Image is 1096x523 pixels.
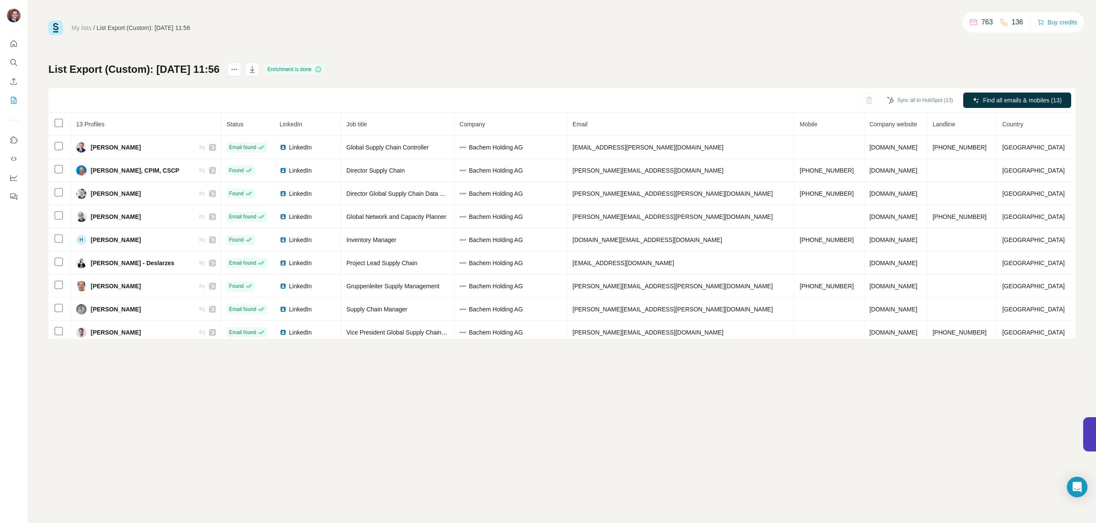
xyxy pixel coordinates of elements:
[869,144,917,151] span: [DOMAIN_NAME]
[1012,17,1023,27] p: 136
[573,236,722,243] span: [DOMAIN_NAME][EMAIL_ADDRESS][DOMAIN_NAME]
[289,328,312,337] span: LinkedIn
[289,189,312,198] span: LinkedIn
[1002,121,1023,128] span: Country
[91,143,141,152] span: [PERSON_NAME]
[800,121,817,128] span: Mobile
[460,190,466,197] img: company-logo
[280,260,287,266] img: LinkedIn logo
[72,24,92,31] a: My lists
[229,282,244,290] span: Found
[91,236,141,244] span: [PERSON_NAME]
[869,213,917,220] span: [DOMAIN_NAME]
[346,121,367,128] span: Job title
[460,121,485,128] span: Company
[1067,477,1087,497] div: Open Intercom Messenger
[229,167,244,174] span: Found
[1002,167,1065,174] span: [GEOGRAPHIC_DATA]
[469,259,523,267] span: Bachem Holding AG
[460,236,466,243] img: company-logo
[573,213,773,220] span: [PERSON_NAME][EMAIL_ADDRESS][PERSON_NAME][DOMAIN_NAME]
[289,259,312,267] span: LinkedIn
[1002,283,1065,290] span: [GEOGRAPHIC_DATA]
[289,236,312,244] span: LinkedIn
[91,305,141,314] span: [PERSON_NAME]
[97,24,190,32] div: List Export (Custom): [DATE] 11:56
[76,165,87,176] img: Avatar
[346,213,446,220] span: Global Network and Capacity Planner
[76,235,87,245] div: H
[1002,260,1065,266] span: [GEOGRAPHIC_DATA]
[7,36,21,51] button: Quick start
[48,63,220,76] h1: List Export (Custom): [DATE] 11:56
[7,9,21,22] img: Avatar
[1002,144,1065,151] span: [GEOGRAPHIC_DATA]
[800,167,854,174] span: [PHONE_NUMBER]
[573,306,773,313] span: [PERSON_NAME][EMAIL_ADDRESS][PERSON_NAME][DOMAIN_NAME]
[76,304,87,314] img: Avatar
[289,212,312,221] span: LinkedIn
[869,260,917,266] span: [DOMAIN_NAME]
[7,55,21,70] button: Search
[346,144,429,151] span: Global Supply Chain Controller
[7,151,21,167] button: Use Surfe API
[932,329,986,336] span: [PHONE_NUMBER]
[280,236,287,243] img: LinkedIn logo
[229,329,256,336] span: Email found
[800,190,854,197] span: [PHONE_NUMBER]
[48,21,63,35] img: Surfe Logo
[869,236,917,243] span: [DOMAIN_NAME]
[1002,190,1065,197] span: [GEOGRAPHIC_DATA]
[983,96,1062,105] span: Find all emails & mobiles (13)
[460,144,466,151] img: company-logo
[1002,236,1065,243] span: [GEOGRAPHIC_DATA]
[91,189,141,198] span: [PERSON_NAME]
[1037,16,1077,28] button: Buy credits
[76,121,105,128] span: 13 Profiles
[346,167,405,174] span: Director Supply Chain
[932,144,986,151] span: [PHONE_NUMBER]
[7,170,21,185] button: Dashboard
[91,259,174,267] span: [PERSON_NAME] - Deslarzes
[469,328,523,337] span: Bachem Holding AG
[469,143,523,152] span: Bachem Holding AG
[93,24,95,32] li: /
[346,236,397,243] span: Inventory Manager
[280,213,287,220] img: LinkedIn logo
[76,258,87,268] img: Avatar
[469,166,523,175] span: Bachem Holding AG
[289,166,312,175] span: LinkedIn
[280,167,287,174] img: LinkedIn logo
[229,236,244,244] span: Found
[469,212,523,221] span: Bachem Holding AG
[573,260,674,266] span: [EMAIL_ADDRESS][DOMAIN_NAME]
[7,74,21,89] button: Enrich CSV
[460,260,466,266] img: company-logo
[280,190,287,197] img: LinkedIn logo
[460,329,466,336] img: company-logo
[280,121,302,128] span: LinkedIn
[1002,213,1065,220] span: [GEOGRAPHIC_DATA]
[869,167,917,174] span: [DOMAIN_NAME]
[227,121,244,128] span: Status
[280,306,287,313] img: LinkedIn logo
[469,236,523,244] span: Bachem Holding AG
[869,283,917,290] span: [DOMAIN_NAME]
[346,283,439,290] span: Gruppenleiter Supply Management
[573,144,723,151] span: [EMAIL_ADDRESS][PERSON_NAME][DOMAIN_NAME]
[289,305,312,314] span: LinkedIn
[76,281,87,291] img: Avatar
[469,305,523,314] span: Bachem Holding AG
[76,212,87,222] img: Avatar
[229,143,256,151] span: Email found
[932,213,986,220] span: [PHONE_NUMBER]
[346,329,478,336] span: Vice President Global Supply Chain Management
[7,93,21,108] button: My lists
[289,282,312,290] span: LinkedIn
[460,306,466,313] img: company-logo
[932,121,955,128] span: Landline
[573,190,773,197] span: [PERSON_NAME][EMAIL_ADDRESS][PERSON_NAME][DOMAIN_NAME]
[460,167,466,174] img: company-logo
[227,63,241,76] button: actions
[229,190,244,197] span: Found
